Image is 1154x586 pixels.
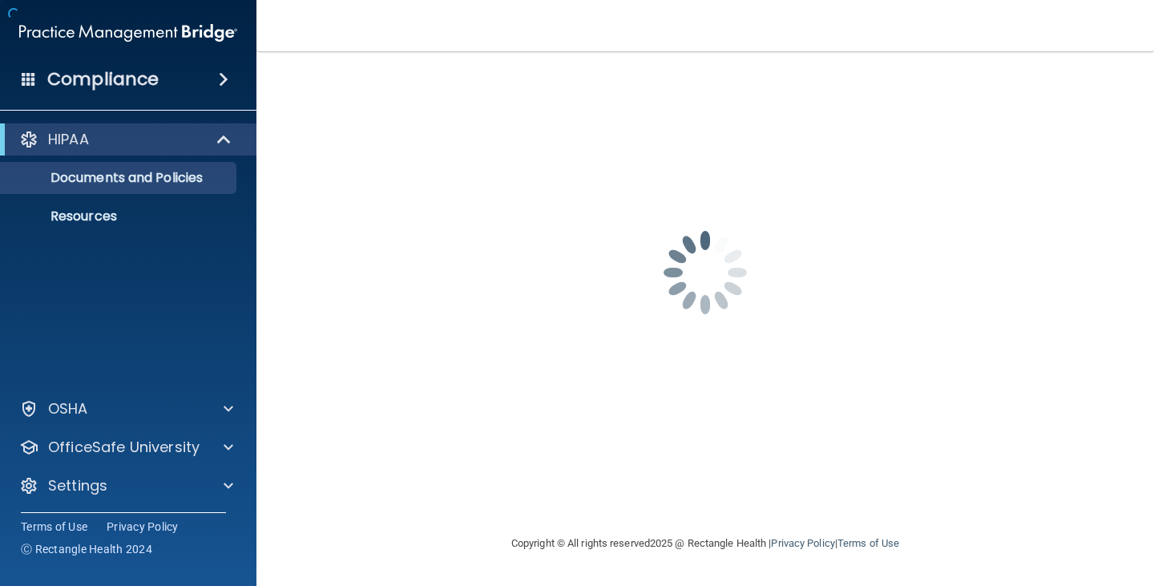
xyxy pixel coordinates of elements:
p: OSHA [48,399,88,418]
p: HIPAA [48,130,89,149]
a: Privacy Policy [107,519,179,535]
h4: Compliance [47,68,159,91]
a: HIPAA [19,130,232,149]
p: OfficeSafe University [48,438,200,457]
a: Terms of Use [837,537,899,549]
div: Copyright © All rights reserved 2025 @ Rectangle Health | | [413,518,998,569]
p: Settings [48,476,107,495]
a: Settings [19,476,233,495]
p: Resources [10,208,229,224]
a: OfficeSafe University [19,438,233,457]
p: Documents and Policies [10,170,229,186]
img: PMB logo [19,17,237,49]
span: Ⓒ Rectangle Health 2024 [21,541,152,557]
a: Terms of Use [21,519,87,535]
iframe: Drift Widget Chat Controller [877,479,1135,544]
a: Privacy Policy [771,537,834,549]
a: OSHA [19,399,233,418]
img: spinner.e123f6fc.gif [625,192,785,353]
